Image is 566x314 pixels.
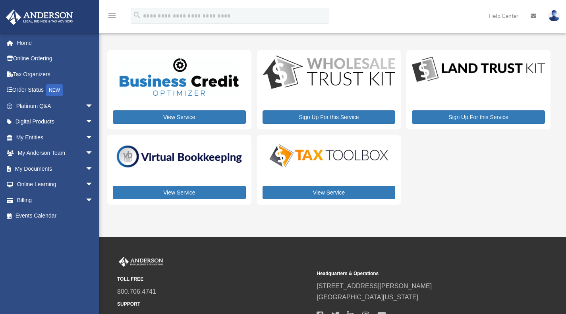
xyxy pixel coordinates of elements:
[117,275,311,283] small: TOLL FREE
[85,145,101,162] span: arrow_drop_down
[263,186,396,199] a: View Service
[46,84,63,96] div: NEW
[6,82,105,98] a: Order StatusNEW
[6,114,101,130] a: Digital Productsarrow_drop_down
[85,161,101,177] span: arrow_drop_down
[6,161,105,177] a: My Documentsarrow_drop_down
[117,300,311,308] small: SUPPORT
[117,288,156,295] a: 800.706.4741
[107,14,117,21] a: menu
[412,110,545,124] a: Sign Up For this Service
[4,10,75,25] img: Anderson Advisors Platinum Portal
[113,186,246,199] a: View Service
[6,98,105,114] a: Platinum Q&Aarrow_drop_down
[317,283,432,289] a: [STREET_ADDRESS][PERSON_NAME]
[85,192,101,208] span: arrow_drop_down
[85,98,101,114] span: arrow_drop_down
[6,145,105,161] a: My Anderson Teamarrow_drop_down
[6,192,105,208] a: Billingarrow_drop_down
[412,56,545,84] img: LandTrust_lgo-1.jpg
[107,11,117,21] i: menu
[113,110,246,124] a: View Service
[548,10,560,21] img: User Pic
[6,177,105,193] a: Online Learningarrow_drop_down
[6,129,105,145] a: My Entitiesarrow_drop_down
[263,56,396,91] img: WS-Trust-Kit-lgo-1.jpg
[317,270,510,278] small: Headquarters & Operations
[133,11,141,19] i: search
[263,110,396,124] a: Sign Up For this Service
[117,257,165,267] img: Anderson Advisors Platinum Portal
[317,294,418,301] a: [GEOGRAPHIC_DATA][US_STATE]
[6,66,105,82] a: Tax Organizers
[85,129,101,146] span: arrow_drop_down
[85,114,101,130] span: arrow_drop_down
[6,35,105,51] a: Home
[6,51,105,67] a: Online Ordering
[6,208,105,224] a: Events Calendar
[85,177,101,193] span: arrow_drop_down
